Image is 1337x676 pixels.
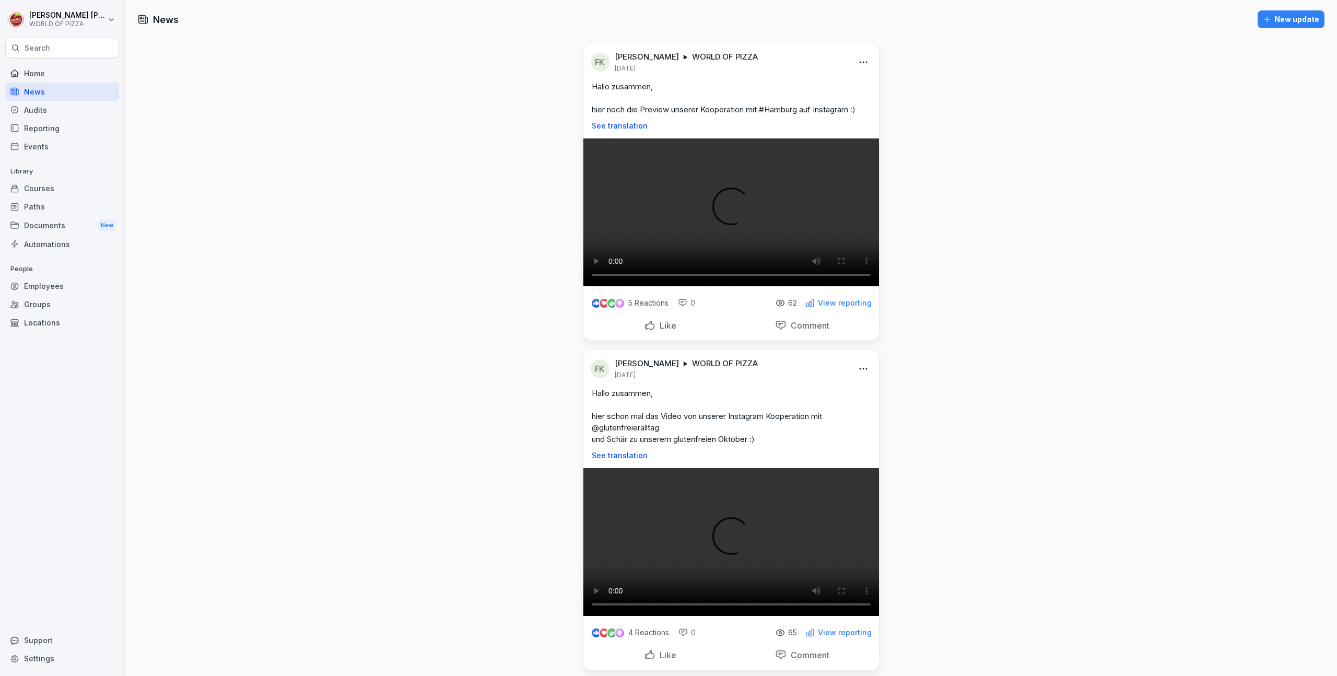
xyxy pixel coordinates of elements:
[678,298,695,308] div: 0
[1258,10,1324,28] button: New update
[5,64,119,83] a: Home
[5,313,119,332] a: Locations
[788,628,797,637] p: 65
[5,137,119,156] a: Events
[592,451,871,460] p: See translation
[29,11,105,20] p: [PERSON_NAME] [PERSON_NAME]
[592,122,871,130] p: See translation
[5,119,119,137] a: Reporting
[1263,14,1319,25] div: New update
[5,179,119,197] a: Courses
[5,295,119,313] a: Groups
[592,628,600,637] img: like
[5,631,119,649] div: Support
[788,299,797,307] p: 62
[607,299,616,308] img: celebrate
[692,358,758,369] p: WORLD OF PIZZA
[655,650,676,660] p: Like
[818,628,872,637] p: View reporting
[678,627,696,638] div: 0
[615,298,624,308] img: inspiring
[787,320,829,331] p: Comment
[98,219,116,231] div: New
[5,216,119,235] a: DocumentsNew
[607,628,616,637] img: celebrate
[818,299,872,307] p: View reporting
[5,216,119,235] div: Documents
[600,299,608,307] img: love
[153,13,179,27] h1: News
[592,299,600,307] img: like
[615,371,636,379] p: [DATE]
[5,197,119,216] a: Paths
[5,235,119,253] a: Automations
[628,299,668,307] p: 5 Reactions
[5,163,119,180] p: Library
[655,320,676,331] p: Like
[25,43,50,53] p: Search
[591,53,609,72] div: FK
[5,277,119,295] a: Employees
[29,20,105,28] p: WORLD OF PIZZA
[5,649,119,668] a: Settings
[787,650,829,660] p: Comment
[615,628,624,637] img: inspiring
[692,52,758,62] p: WORLD OF PIZZA
[615,358,679,369] p: [PERSON_NAME]
[600,629,608,637] img: love
[592,388,871,445] p: Hallo zusammen, hier schon mal das Video von unserer Instagram Kooperation mit @glutenfreierallta...
[5,101,119,119] a: Audits
[5,261,119,277] p: People
[592,81,871,115] p: Hallo zusammen, hier noch die Preview unserer Kooperation mit #Hamburg auf Instagram :)
[615,64,636,73] p: [DATE]
[591,359,609,378] div: FK
[615,52,679,62] p: [PERSON_NAME]
[628,628,669,637] p: 4 Reactions
[5,83,119,101] a: News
